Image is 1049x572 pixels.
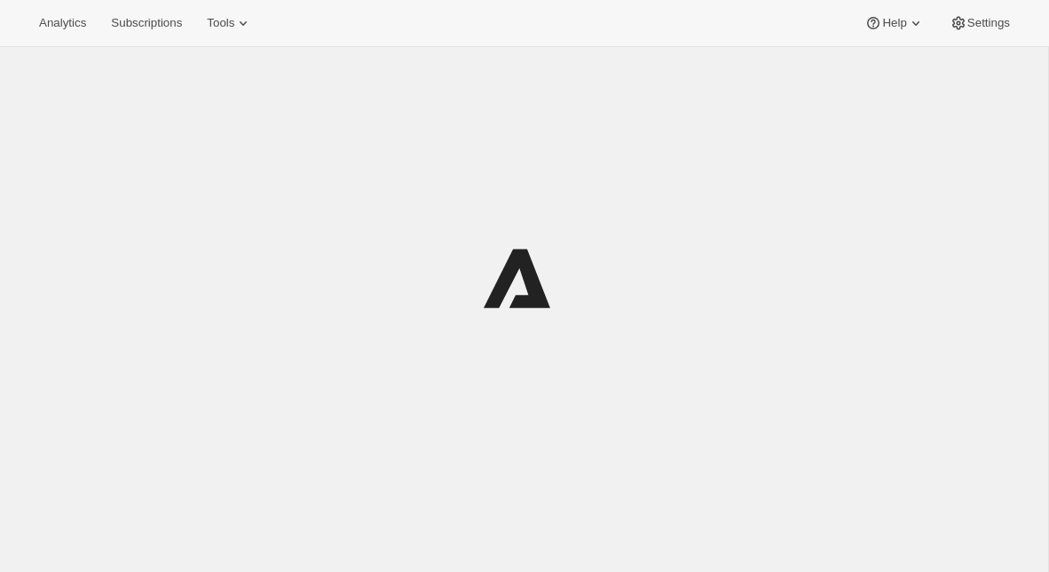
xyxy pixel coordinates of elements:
button: Tools [196,11,263,36]
span: Analytics [39,16,86,30]
span: Help [882,16,906,30]
button: Subscriptions [100,11,193,36]
button: Analytics [28,11,97,36]
button: Settings [939,11,1021,36]
span: Settings [967,16,1010,30]
button: Help [854,11,935,36]
span: Tools [207,16,234,30]
span: Subscriptions [111,16,182,30]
